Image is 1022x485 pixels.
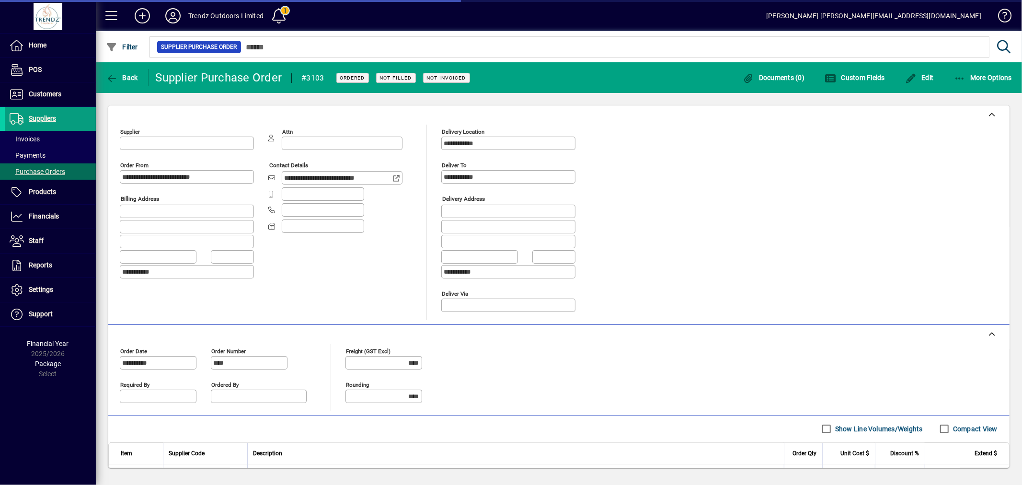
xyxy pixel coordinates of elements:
[903,69,936,86] button: Edit
[822,464,875,484] td: 0.0000
[5,278,96,302] a: Settings
[5,82,96,106] a: Customers
[5,131,96,147] a: Invoices
[951,424,998,434] label: Compact View
[29,261,52,269] span: Reports
[10,151,46,159] span: Payments
[156,70,282,85] div: Supplier Purchase Order
[103,69,140,86] button: Back
[740,69,807,86] button: Documents (0)
[106,43,138,51] span: Filter
[825,74,885,81] span: Custom Fields
[96,69,149,86] app-page-header-button: Back
[29,115,56,122] span: Suppliers
[127,7,158,24] button: Add
[211,347,246,354] mat-label: Order number
[120,381,149,388] mat-label: Required by
[743,74,805,81] span: Documents (0)
[5,163,96,180] a: Purchase Orders
[840,448,869,459] span: Unit Cost $
[442,128,484,135] mat-label: Delivery Location
[954,74,1012,81] span: More Options
[211,381,239,388] mat-label: Ordered by
[188,8,264,23] div: Trendz Outdoors Limited
[29,188,56,196] span: Products
[340,75,365,81] span: Ordered
[925,464,1009,484] td: 0.00
[5,34,96,58] a: Home
[29,237,44,244] span: Staff
[29,310,53,318] span: Support
[103,38,140,56] button: Filter
[29,66,42,73] span: POS
[427,75,466,81] span: Not Invoiced
[301,70,324,86] div: #3103
[120,128,140,135] mat-label: Supplier
[121,448,132,459] span: Item
[161,42,237,52] span: Supplier Purchase Order
[792,448,816,459] span: Order Qty
[29,41,46,49] span: Home
[442,290,468,297] mat-label: Deliver via
[5,254,96,277] a: Reports
[890,448,919,459] span: Discount %
[380,75,412,81] span: Not Filled
[952,69,1015,86] button: More Options
[120,162,149,169] mat-label: Order from
[5,205,96,229] a: Financials
[5,229,96,253] a: Staff
[29,90,61,98] span: Customers
[5,58,96,82] a: POS
[346,347,390,354] mat-label: Freight (GST excl)
[253,448,283,459] span: Description
[766,8,981,23] div: [PERSON_NAME] [PERSON_NAME][EMAIL_ADDRESS][DOMAIN_NAME]
[169,448,205,459] span: Supplier Code
[29,286,53,293] span: Settings
[975,448,997,459] span: Extend $
[282,128,293,135] mat-label: Attn
[822,69,887,86] button: Custom Fields
[29,212,59,220] span: Financials
[833,424,923,434] label: Show Line Volumes/Weights
[905,74,934,81] span: Edit
[875,464,925,484] td: 0.00
[120,347,147,354] mat-label: Order date
[784,464,822,484] td: 1.0000
[5,302,96,326] a: Support
[27,340,69,347] span: Financial Year
[35,360,61,368] span: Package
[158,7,188,24] button: Profile
[5,147,96,163] a: Payments
[991,2,1010,33] a: Knowledge Base
[346,381,369,388] mat-label: Rounding
[442,162,467,169] mat-label: Deliver To
[10,135,40,143] span: Invoices
[10,168,65,175] span: Purchase Orders
[5,180,96,204] a: Products
[106,74,138,81] span: Back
